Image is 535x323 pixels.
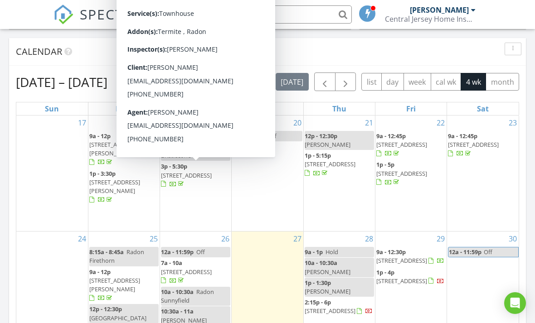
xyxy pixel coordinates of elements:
span: 12a - 11:59p [448,247,482,257]
td: Go to August 18, 2025 [88,116,160,231]
a: Go to August 27, 2025 [292,231,303,246]
span: 7a - 10a [161,259,182,267]
button: Next [335,72,356,91]
span: [PERSON_NAME] [305,140,350,149]
a: Tuesday [187,102,204,115]
span: 1p - 1:30p [305,279,331,287]
a: 9a - 12:45p [STREET_ADDRESS] [376,131,446,159]
a: Go to August 18, 2025 [148,116,160,130]
span: 12a - 11:59p [233,132,265,140]
span: Radon Bristlecone [161,143,208,159]
span: Radon Sunnyfield [161,288,214,304]
span: [STREET_ADDRESS] [305,160,355,168]
a: 9a - 12:30p [STREET_ADDRESS] [376,247,446,266]
a: Go to August 19, 2025 [219,116,231,130]
span: Radon Firethorn [89,248,144,265]
span: Off [484,248,492,256]
td: Go to August 21, 2025 [303,116,375,231]
a: Go to August 26, 2025 [219,231,231,246]
button: [DATE] [276,73,309,91]
span: [STREET_ADDRESS][PERSON_NAME] [89,178,140,195]
a: 9a - 12p [STREET_ADDRESS][PERSON_NAME] [89,267,159,304]
a: 1p - 5p [STREET_ADDRESS] [376,160,427,186]
span: 10a - 10:30a [305,259,337,267]
a: 9a - 12:30p [STREET_ADDRESS] [376,248,444,265]
span: Blocked [190,132,211,140]
a: 7a - 10a [STREET_ADDRESS] [161,258,230,286]
span: SPECTORA [80,5,154,24]
span: 8:15a - 8:45a [89,248,124,256]
span: Off [196,248,205,256]
span: [STREET_ADDRESS][PERSON_NAME] [89,140,140,157]
a: 2:15p - 6p [STREET_ADDRESS] [305,298,373,315]
a: 9a - 12p [STREET_ADDRESS][PERSON_NAME] [89,268,140,302]
span: 2:30p - 3p [161,143,187,151]
a: Go to August 28, 2025 [363,231,375,246]
span: 1p - 5p [376,160,394,169]
a: Monday [114,102,134,115]
span: 9a - 12:45p [448,132,477,140]
a: 7a - 10a [STREET_ADDRESS] [161,259,212,284]
a: Go to August 23, 2025 [507,116,519,130]
span: [STREET_ADDRESS] [376,277,427,285]
div: [PERSON_NAME] [410,5,469,14]
span: 9a - 1p [305,248,323,256]
td: Go to August 17, 2025 [16,116,88,231]
button: cal wk [431,73,462,91]
a: Go to August 25, 2025 [148,231,160,246]
a: Go to August 17, 2025 [76,116,88,130]
a: Sunday [43,102,61,115]
a: Thursday [331,102,348,115]
span: [STREET_ADDRESS] [376,140,427,149]
span: 1p - 5:15p [305,151,331,159]
span: [PERSON_NAME] [305,287,350,295]
a: 1p - 4p [STREET_ADDRESS] [376,268,444,285]
a: Go to August 20, 2025 [292,116,303,130]
span: 9a - 12:30p [376,248,406,256]
a: Go to August 30, 2025 [507,231,519,246]
span: 2:15p - 6p [305,298,331,306]
span: [STREET_ADDRESS] [376,256,427,265]
span: 12p - 12:30p [305,132,337,140]
span: 9a - 12p [89,132,111,140]
td: Go to August 23, 2025 [447,116,519,231]
a: 3p - 5:30p [STREET_ADDRESS] [161,161,230,190]
span: 1p - 3:30p [89,169,116,178]
span: 10:30a - 11a [161,307,194,315]
div: Open Intercom Messenger [504,292,526,314]
a: Friday [404,102,418,115]
td: Go to August 22, 2025 [375,116,447,231]
span: 9a - 12p [89,268,111,276]
span: [STREET_ADDRESS][PERSON_NAME] [89,276,140,293]
h2: [DATE] – [DATE] [16,73,107,91]
button: month [486,73,519,91]
button: Previous [314,72,336,91]
a: Saturday [475,102,491,115]
span: [STREET_ADDRESS] [161,268,212,276]
span: 12p - 12:30p [89,305,122,313]
span: 1p - 4p [376,268,394,276]
span: [PERSON_NAME] [305,268,350,276]
a: 9a - 12:45p [STREET_ADDRESS] [448,131,518,159]
a: 1p - 5:15p [STREET_ADDRESS] [305,150,374,179]
span: [STREET_ADDRESS] [161,171,212,179]
a: 9a - 12:45p [STREET_ADDRESS] [376,132,427,157]
span: 9a - 12:45p [376,132,406,140]
span: Calendar [16,45,62,58]
a: 1p - 3:30p [STREET_ADDRESS][PERSON_NAME] [89,169,140,204]
td: Go to August 19, 2025 [160,116,232,231]
a: Go to August 21, 2025 [363,116,375,130]
a: 9a - 12p [STREET_ADDRESS][PERSON_NAME] [89,132,140,166]
span: Off [268,132,277,140]
span: Hold [326,248,338,256]
a: 9a - 12p [STREET_ADDRESS][PERSON_NAME] [89,131,159,168]
button: day [381,73,404,91]
span: 12a - 11:59p [161,248,194,256]
span: [STREET_ADDRESS] [448,140,499,149]
button: list [361,73,382,91]
a: Go to August 29, 2025 [435,231,447,246]
a: 1p - 5p [STREET_ADDRESS] [376,159,446,188]
a: 1p - 5:15p [STREET_ADDRESS] [305,151,355,177]
span: [GEOGRAPHIC_DATA] [89,314,146,322]
a: 2:15p - 6p [STREET_ADDRESS] [305,297,374,317]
